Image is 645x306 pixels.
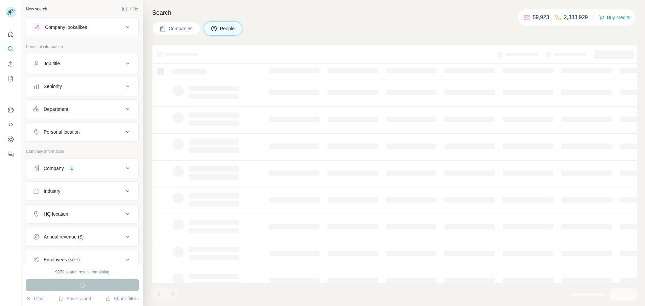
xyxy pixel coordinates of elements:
p: 2,383,929 [564,13,588,21]
button: Annual revenue ($) [26,229,138,245]
button: Employees (size) [26,252,138,268]
button: Clear [26,295,45,302]
div: 9970 search results remaining [55,269,110,275]
div: Company [44,165,64,172]
button: Personal location [26,124,138,140]
p: Company information [26,148,139,155]
button: Company1 [26,160,138,176]
button: Department [26,101,138,117]
div: Personal location [44,129,80,135]
div: HQ location [44,211,68,217]
button: Share filters [105,295,139,302]
button: Quick start [5,28,16,40]
div: New search [26,6,47,12]
button: Feedback [5,148,16,160]
button: Use Surfe on LinkedIn [5,104,16,116]
div: Employees (size) [44,256,80,263]
button: HQ location [26,206,138,222]
span: Companies [169,25,193,32]
button: Seniority [26,78,138,94]
button: Save search [58,295,92,302]
span: People [220,25,235,32]
p: Personal information [26,44,139,50]
button: Industry [26,183,138,199]
div: Job title [44,60,60,67]
button: My lists [5,73,16,85]
div: Company lookalikes [45,24,87,31]
div: Department [44,106,68,113]
button: Use Surfe API [5,119,16,131]
div: 1 [68,165,76,171]
div: Industry [44,188,60,194]
div: Seniority [44,83,62,90]
button: Job title [26,55,138,72]
button: Enrich CSV [5,58,16,70]
button: Hide [117,4,143,14]
button: Search [5,43,16,55]
button: Company lookalikes [26,19,138,35]
p: 59,923 [533,13,549,21]
button: Dashboard [5,133,16,145]
h4: Search [152,8,637,17]
div: Annual revenue ($) [44,233,84,240]
button: Buy credits [599,13,630,22]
